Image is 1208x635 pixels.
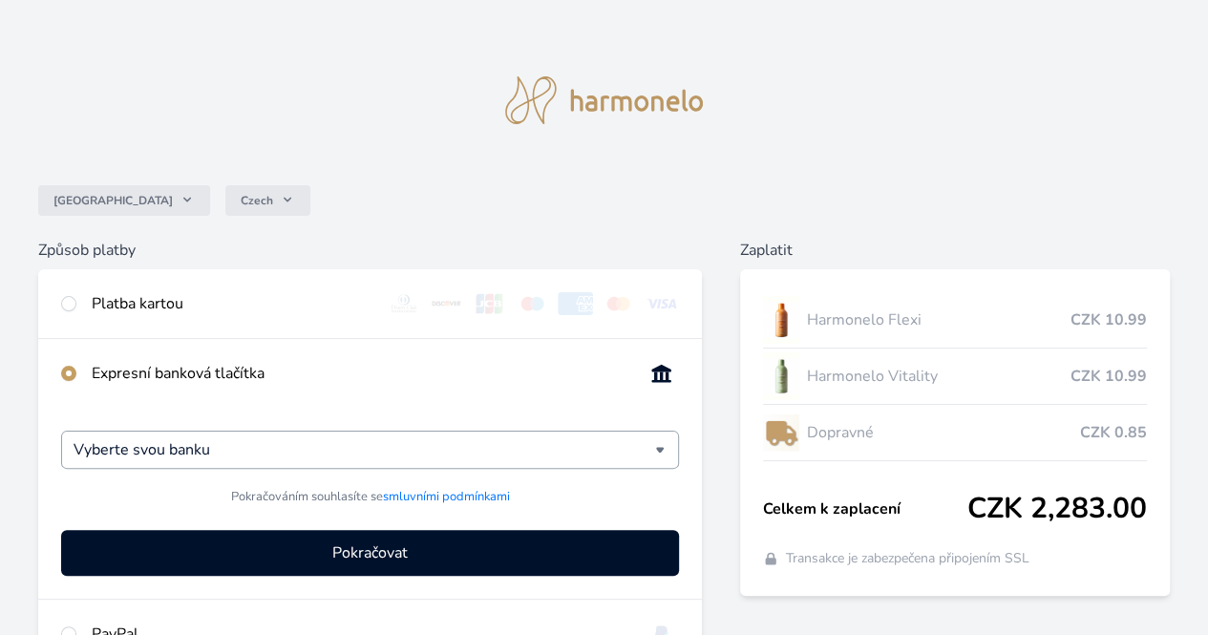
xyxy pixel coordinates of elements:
span: CZK 10.99 [1070,308,1147,331]
span: CZK 10.99 [1070,365,1147,388]
img: maestro.svg [515,292,550,315]
h6: Zaplatit [740,239,1170,262]
div: Platba kartou [92,292,371,315]
img: amex.svg [558,292,593,315]
img: visa.svg [644,292,679,315]
img: CLEAN_FLEXI_se_stinem_x-hi_(1)-lo.jpg [763,296,799,344]
span: Czech [241,193,273,208]
img: onlineBanking_CZ.svg [644,362,679,385]
img: logo.svg [505,76,704,124]
img: discover.svg [429,292,464,315]
span: Pokračováním souhlasíte se [231,488,510,506]
span: CZK 2,283.00 [967,492,1147,526]
h6: Způsob platby [38,239,702,262]
span: CZK 0.85 [1080,421,1147,444]
img: mc.svg [601,292,636,315]
span: Pokračovat [332,541,408,564]
button: Czech [225,185,310,216]
img: jcb.svg [472,292,507,315]
img: CLEAN_VITALITY_se_stinem_x-lo.jpg [763,352,799,400]
button: [GEOGRAPHIC_DATA] [38,185,210,216]
div: Expresní banková tlačítka [92,362,628,385]
input: Hledat... [74,438,655,461]
span: Celkem k zaplacení [763,497,967,520]
img: diners.svg [387,292,422,315]
div: Vyberte svou banku [61,431,679,469]
a: smluvními podmínkami [383,488,510,505]
span: Dopravné [807,421,1080,444]
button: Pokračovat [61,530,679,576]
span: Harmonelo Vitality [807,365,1070,388]
span: Harmonelo Flexi [807,308,1070,331]
span: [GEOGRAPHIC_DATA] [53,193,173,208]
span: Transakce je zabezpečena připojením SSL [786,549,1029,568]
img: delivery-lo.png [763,409,799,456]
